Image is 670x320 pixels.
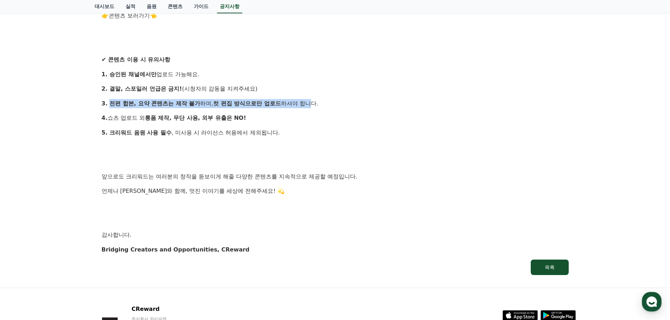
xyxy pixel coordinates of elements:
a: 콘텐츠 보러가기 [109,12,150,19]
a: 설정 [91,223,135,240]
p: (시청자의 감동을 지켜주세요) [102,84,569,93]
span: 설정 [109,233,117,239]
strong: Bridging Creators and Opportunities, CReward [102,246,250,253]
strong: 1. 승인된 채널에서만 [102,71,157,78]
span: 대화 [64,234,73,239]
a: 홈 [2,223,46,240]
strong: 2. 결말, 스포일러 언급은 금지! [102,85,182,92]
div: 목록 [545,264,555,271]
strong: ✔ 콘텐츠 이용 시 유의사항 [102,56,171,63]
p: CReward [132,305,217,313]
p: , 미사용 시 라이선스 허용에서 제외됩니다. [102,128,569,137]
p: 감사합니다. [102,230,569,240]
p: 앞으로도 크리워드는 여러분의 창작을 돋보이게 해줄 다양한 콘텐츠를 지속적으로 제공할 예정입니다. [102,172,569,181]
p: 언제나 [PERSON_NAME]와 함께, 멋진 이야기를 세상에 전해주세요! 💫 [102,187,569,196]
button: 목록 [531,260,569,275]
p: 쇼츠 업로드 외 [102,113,569,123]
strong: 3. 전편 합본, 요약 콘텐츠는 제작 불가 [102,100,200,107]
strong: 5. 크리워드 음원 사용 필수 [102,129,172,136]
a: 대화 [46,223,91,240]
p: 👉 👈 [102,11,569,20]
strong: 롱폼 제작, 무단 사용, 외부 유출은 NO! [145,115,246,121]
strong: 4. [102,115,108,121]
p: 업로드 가능해요. [102,70,569,79]
span: 홈 [22,233,26,239]
strong: 컷 편집 방식으로만 업로드 [213,100,281,107]
a: 목록 [102,260,569,275]
p: 하며, 하셔야 합니다. [102,99,569,108]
